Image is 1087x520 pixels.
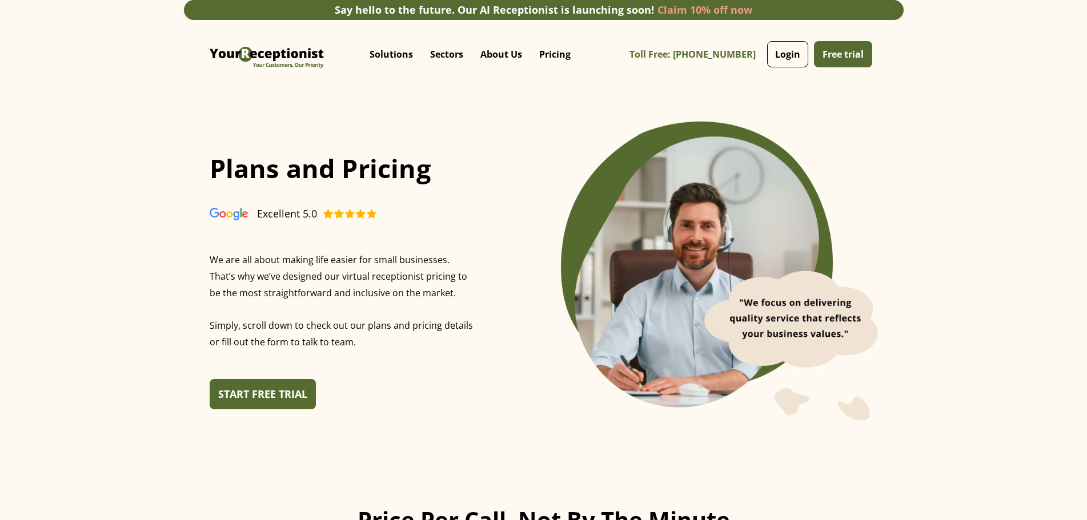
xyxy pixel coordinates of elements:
a: Login [767,41,808,67]
a: Pricing [531,37,579,71]
div: Solutions [361,31,422,77]
img: Virtual Receptionist - Answering Service - Call and Live Chat Receptionist - Virtual Receptionist... [515,112,877,429]
iframe: Chat Widget [897,397,1087,520]
img: Virtual Receptionist - Answering Service - Call and Live Chat Receptionist - Virtual Receptionist... [207,29,327,80]
img: Virtual Receptionist - Answering Service - Call and Live Chat Receptionist - Virtual Receptionist... [323,207,377,220]
div: Sectors [422,31,472,77]
img: Virtual Receptionist - Answering Service - Call and Live Chat Receptionist - Virtual Receptionist... [210,208,248,220]
div: Excellent 5.0 [257,204,317,223]
a: home [207,29,327,80]
div: Say hello to the future. Our AI Receptionist is launching soon! [335,2,654,18]
div: carousel [515,112,877,429]
p: Solutions [370,49,413,60]
div: 1 of 2 [515,112,877,429]
a: Claim 10% off now [657,3,752,17]
p: About Us [480,49,522,60]
h1: Plans and Pricing [210,138,482,199]
a: START FREE TRIAL [210,379,316,409]
a: Free trial [814,41,872,67]
p: We are all about making life easier for small businesses. That’s why we’ve designed our virtual r... [210,240,476,368]
div: About Us [472,31,531,77]
a: Toll Free: [PHONE_NUMBER] [629,42,764,67]
p: Sectors [430,49,463,60]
